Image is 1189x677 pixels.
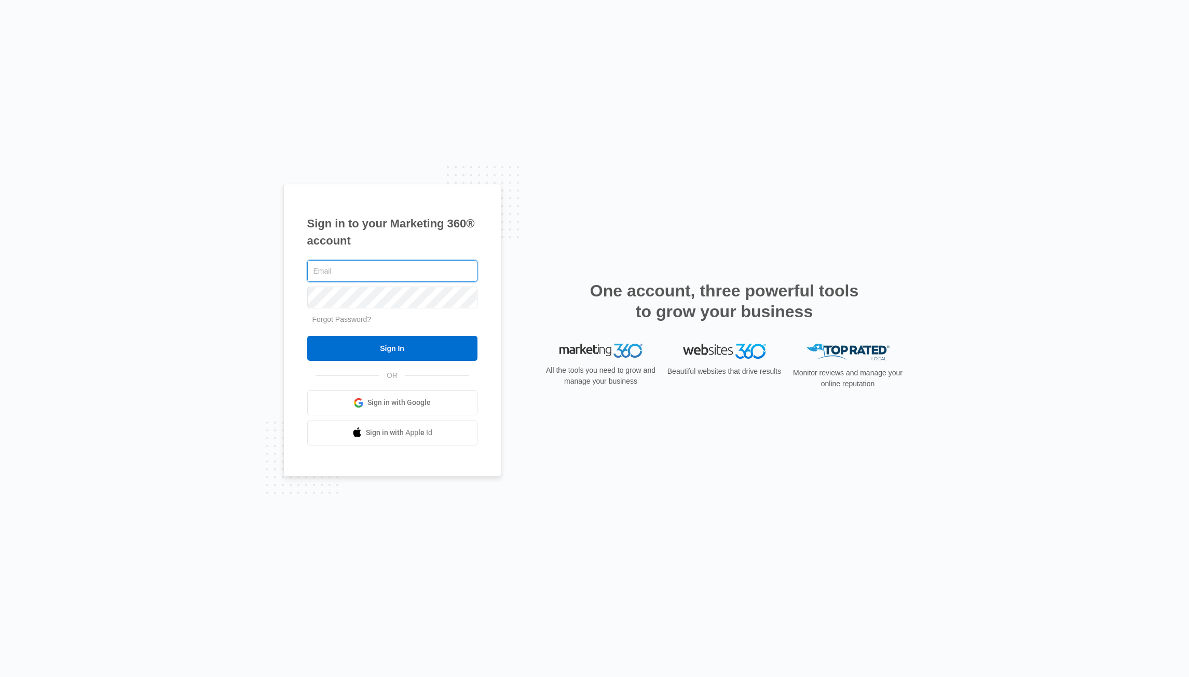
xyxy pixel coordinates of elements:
a: Forgot Password? [312,315,372,323]
p: Beautiful websites that drive results [666,366,783,377]
a: Sign in with Apple Id [307,421,477,445]
img: Top Rated Local [807,344,890,361]
input: Email [307,260,477,282]
span: Sign in with Google [367,397,431,408]
a: Sign in with Google [307,390,477,415]
span: OR [379,370,405,381]
h1: Sign in to your Marketing 360® account [307,215,477,249]
span: Sign in with Apple Id [366,427,432,438]
input: Sign In [307,336,477,361]
img: Websites 360 [683,344,766,359]
p: All the tools you need to grow and manage your business [543,365,659,387]
p: Monitor reviews and manage your online reputation [790,368,906,389]
h2: One account, three powerful tools to grow your business [587,280,862,322]
img: Marketing 360 [559,344,643,358]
